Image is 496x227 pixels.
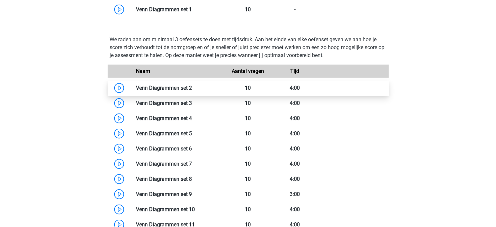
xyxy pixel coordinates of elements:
[224,67,271,75] div: Aantal vragen
[131,145,225,153] div: Venn Diagrammen set 6
[131,114,225,122] div: Venn Diagrammen set 4
[131,67,225,75] div: Naam
[131,99,225,107] div: Venn Diagrammen set 3
[131,84,225,92] div: Venn Diagrammen set 2
[131,160,225,168] div: Venn Diagrammen set 7
[131,206,225,213] div: Venn Diagrammen set 10
[131,175,225,183] div: Venn Diagrammen set 8
[131,6,225,14] div: Venn Diagrammen set 1
[272,67,318,75] div: Tijd
[131,190,225,198] div: Venn Diagrammen set 9
[131,130,225,138] div: Venn Diagrammen set 5
[110,36,386,59] p: We raden aan om minimaal 3 oefensets te doen met tijdsdruk. Aan het einde van elke oefenset geven...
